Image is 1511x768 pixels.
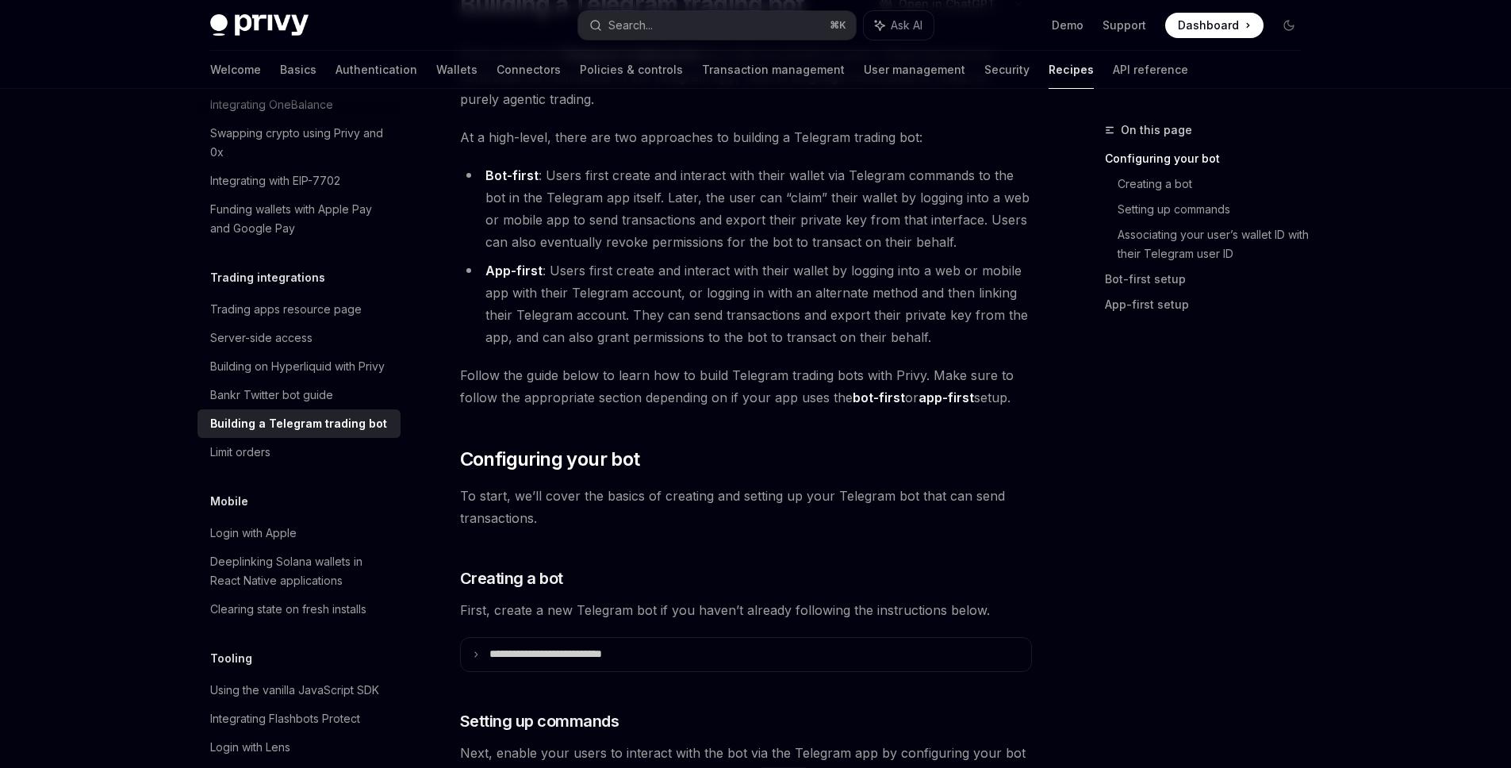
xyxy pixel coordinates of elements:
[1105,292,1314,317] a: App-first setup
[1049,51,1094,89] a: Recipes
[830,19,846,32] span: ⌘ K
[460,599,1032,621] span: First, create a new Telegram bot if you haven’t already following the instructions below.
[210,524,297,543] div: Login with Apple
[864,51,965,89] a: User management
[210,492,248,511] h5: Mobile
[198,195,401,243] a: Funding wallets with Apple Pay and Google Pay
[460,364,1032,409] span: Follow the guide below to learn how to build Telegram trading bots with Privy. Make sure to follo...
[210,171,340,190] div: Integrating with EIP-7702
[210,600,366,619] div: Clearing state on fresh installs
[198,438,401,467] a: Limit orders
[702,51,845,89] a: Transaction management
[210,649,252,668] h5: Tooling
[578,11,856,40] button: Search...⌘K
[485,263,543,278] strong: App-first
[210,300,362,319] div: Trading apps resource page
[460,710,619,732] span: Setting up commands
[436,51,477,89] a: Wallets
[460,164,1032,253] li: : Users first create and interact with their wallet via Telegram commands to the bot in the Teleg...
[210,14,309,36] img: dark logo
[918,390,974,405] strong: app-first
[1103,17,1146,33] a: Support
[853,390,905,405] strong: bot-first
[1178,17,1239,33] span: Dashboard
[1105,267,1314,292] a: Bot-first setup
[198,519,401,547] a: Login with Apple
[1165,13,1264,38] a: Dashboard
[198,119,401,167] a: Swapping crypto using Privy and 0x
[485,263,543,279] a: App-first
[864,11,934,40] button: Ask AI
[198,409,401,438] a: Building a Telegram trading bot
[1276,13,1302,38] button: Toggle dark mode
[210,709,360,728] div: Integrating Flashbots Protect
[210,414,387,433] div: Building a Telegram trading bot
[210,552,391,590] div: Deeplinking Solana wallets in React Native applications
[198,324,401,352] a: Server-side access
[210,200,391,238] div: Funding wallets with Apple Pay and Google Pay
[210,124,391,162] div: Swapping crypto using Privy and 0x
[1118,171,1314,197] a: Creating a bot
[198,167,401,195] a: Integrating with EIP-7702
[210,357,385,376] div: Building on Hyperliquid with Privy
[198,705,401,733] a: Integrating Flashbots Protect
[1118,197,1314,222] a: Setting up commands
[210,681,379,700] div: Using the vanilla JavaScript SDK
[210,443,270,462] div: Limit orders
[198,676,401,705] a: Using the vanilla JavaScript SDK
[210,386,333,405] div: Bankr Twitter bot guide
[608,16,653,35] div: Search...
[198,733,401,762] a: Login with Lens
[210,328,313,348] div: Server-side access
[485,167,539,184] a: Bot-first
[210,268,325,287] h5: Trading integrations
[1105,146,1314,171] a: Configuring your bot
[198,547,401,595] a: Deeplinking Solana wallets in React Native applications
[210,738,290,757] div: Login with Lens
[1113,51,1188,89] a: API reference
[198,295,401,324] a: Trading apps resource page
[891,17,922,33] span: Ask AI
[1118,222,1314,267] a: Associating your user’s wallet ID with their Telegram user ID
[460,126,1032,148] span: At a high-level, there are two approaches to building a Telegram trading bot:
[460,567,563,589] span: Creating a bot
[460,447,640,472] span: Configuring your bot
[1052,17,1083,33] a: Demo
[210,51,261,89] a: Welcome
[336,51,417,89] a: Authentication
[497,51,561,89] a: Connectors
[280,51,316,89] a: Basics
[198,381,401,409] a: Bankr Twitter bot guide
[984,51,1030,89] a: Security
[198,595,401,624] a: Clearing state on fresh installs
[1121,121,1192,140] span: On this page
[460,485,1032,529] span: To start, we’ll cover the basics of creating and setting up your Telegram bot that can send trans...
[198,352,401,381] a: Building on Hyperliquid with Privy
[485,167,539,183] strong: Bot-first
[580,51,683,89] a: Policies & controls
[460,259,1032,348] li: : Users first create and interact with their wallet by logging into a web or mobile app with thei...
